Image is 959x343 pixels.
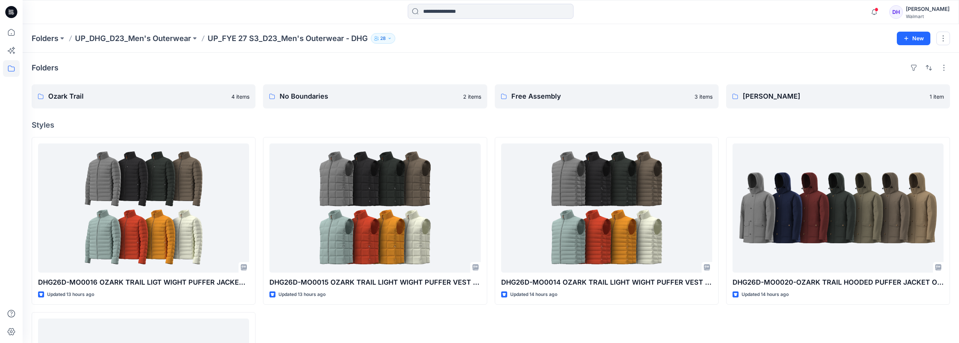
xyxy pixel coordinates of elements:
[32,120,950,130] h4: Styles
[208,33,368,44] p: UP_FYE 27 S3_D23_Men's Outerwear - DHG
[511,91,690,102] p: Free Assembly
[742,291,789,299] p: Updated 14 hours ago
[75,33,191,44] a: UP_DHG_D23_Men's Outerwear
[501,277,712,288] p: DHG26D-MO0014 OZARK TRAIL LIGHT WIGHT PUFFER VEST OPT 1
[32,63,58,72] h4: Folders
[32,84,255,108] a: Ozark Trail4 items
[269,277,480,288] p: DHG26D-MO0015 OZARK TRAIL LIGHT WIGHT PUFFER VEST OPT 2
[278,291,326,299] p: Updated 13 hours ago
[380,34,386,43] p: 28
[38,143,249,273] a: DHG26D-MO0016 OZARK TRAIL LIGT WIGHT PUFFER JACKET OPT 1
[733,143,944,273] a: DHG26D-MO0020-OZARK TRAIL HOODED PUFFER JACKET OPT 3
[463,93,481,101] p: 2 items
[38,277,249,288] p: DHG26D-MO0016 OZARK TRAIL LIGT WIGHT PUFFER JACKET OPT 1
[269,143,480,273] a: DHG26D-MO0015 OZARK TRAIL LIGHT WIGHT PUFFER VEST OPT 2
[743,91,925,102] p: [PERSON_NAME]
[47,291,94,299] p: Updated 13 hours ago
[906,5,950,14] div: [PERSON_NAME]
[48,91,227,102] p: Ozark Trail
[906,14,950,19] div: Walmart
[930,93,944,101] p: 1 item
[280,91,458,102] p: No Boundaries
[889,5,903,19] div: DH
[32,33,58,44] a: Folders
[501,143,712,273] a: DHG26D-MO0014 OZARK TRAIL LIGHT WIGHT PUFFER VEST OPT 1
[733,277,944,288] p: DHG26D-MO0020-OZARK TRAIL HOODED PUFFER JACKET OPT 3
[694,93,713,101] p: 3 items
[897,32,930,45] button: New
[263,84,487,108] a: No Boundaries2 items
[495,84,719,108] a: Free Assembly3 items
[726,84,950,108] a: [PERSON_NAME]1 item
[231,93,249,101] p: 4 items
[510,291,557,299] p: Updated 14 hours ago
[371,33,395,44] button: 28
